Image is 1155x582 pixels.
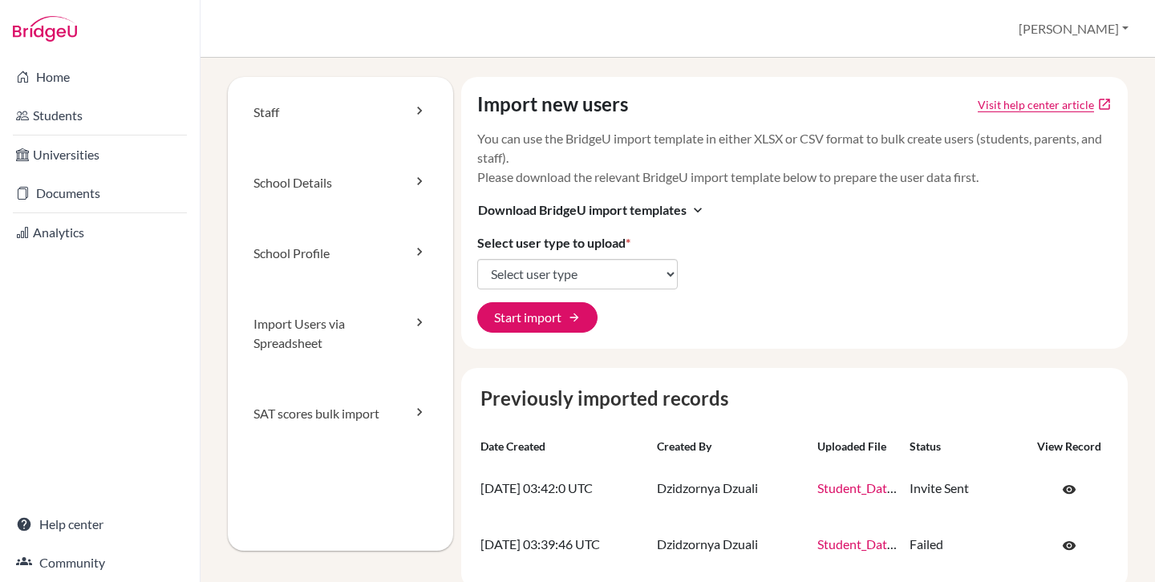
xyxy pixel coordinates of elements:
span: visibility [1062,539,1076,553]
span: visibility [1062,483,1076,497]
th: Uploaded file [811,432,904,461]
a: Home [3,61,197,93]
th: Created by [650,432,811,461]
a: Student_Database.xlsx [817,536,943,552]
a: open_in_new [1097,97,1112,111]
a: Community [3,547,197,579]
td: Dzidzornya Dzuali [650,461,811,517]
a: School Profile [228,218,453,289]
img: Bridge-U [13,16,77,42]
a: Help center [3,508,197,540]
h4: Import new users [477,93,628,116]
a: Staff [228,77,453,148]
span: Download BridgeU import templates [478,200,687,220]
a: SAT scores bulk import [228,378,453,449]
td: Dzidzornya Dzuali [650,517,811,573]
a: Universities [3,139,197,171]
a: Import Users via Spreadsheet [228,289,453,378]
td: [DATE] 03:42:0 UTC [474,461,650,517]
button: [PERSON_NAME] [1011,14,1136,44]
button: Download BridgeU import templatesexpand_more [477,200,707,220]
span: arrow_forward [568,311,581,324]
button: Start import [477,302,598,333]
label: Select user type to upload [477,233,630,253]
a: Analytics [3,216,197,249]
a: Click to open the record on its current state [1045,474,1093,504]
a: Click to open Tracking student registration article in a new tab [978,96,1094,113]
a: Click to open the record on its current state [1045,530,1093,560]
td: Failed [903,517,1023,573]
td: [DATE] 03:39:46 UTC [474,517,650,573]
th: Status [903,432,1023,461]
td: Invite Sent [903,461,1023,517]
a: Student_Database.xlsx [817,480,943,495]
caption: Previously imported records [474,384,1116,413]
i: expand_more [690,202,706,218]
a: School Details [228,148,453,218]
th: View record [1023,432,1115,461]
p: You can use the BridgeU import template in either XLSX or CSV format to bulk create users (studen... [477,129,1112,187]
th: Date created [474,432,650,461]
a: Documents [3,177,197,209]
a: Students [3,99,197,131]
